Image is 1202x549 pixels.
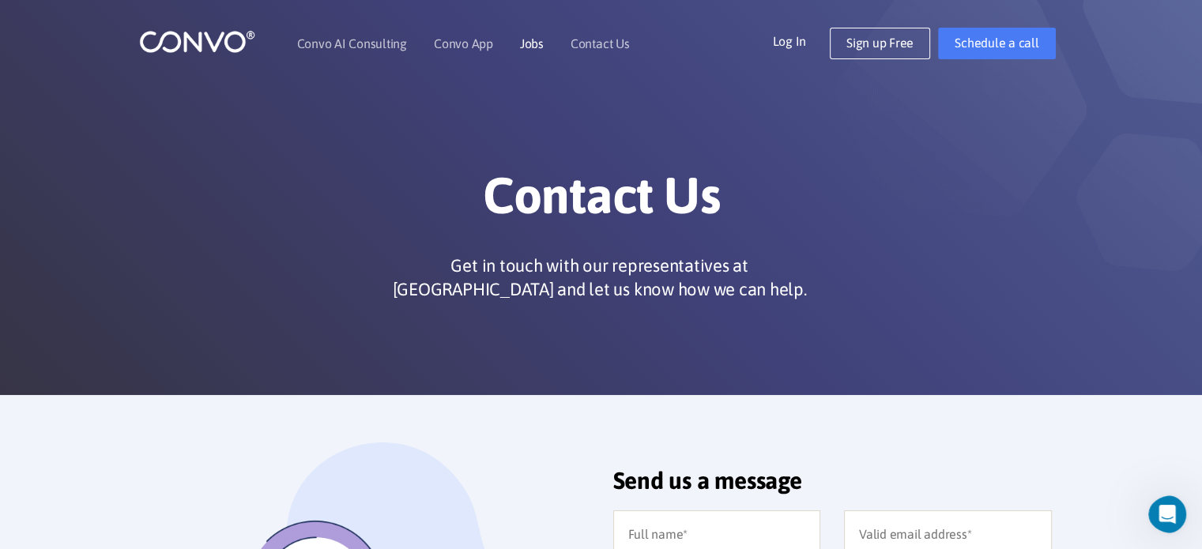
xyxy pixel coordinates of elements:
[163,165,1040,238] h1: Contact Us
[613,466,1052,506] h2: Send us a message
[139,29,255,54] img: logo_1.png
[571,37,630,50] a: Contact Us
[830,28,930,59] a: Sign up Free
[772,28,830,53] a: Log In
[297,37,407,50] a: Convo AI Consulting
[434,37,493,50] a: Convo App
[520,37,544,50] a: Jobs
[938,28,1055,59] a: Schedule a call
[1148,495,1197,533] iframe: Intercom live chat
[386,254,813,301] p: Get in touch with our representatives at [GEOGRAPHIC_DATA] and let us know how we can help.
